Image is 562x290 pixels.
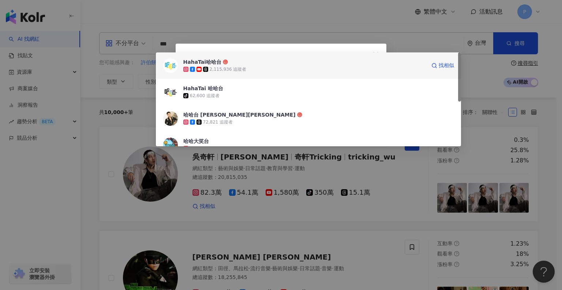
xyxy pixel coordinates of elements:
div: HahaTai 哈哈台 [183,85,223,92]
div: 72,821 追蹤者 [203,119,233,125]
div: 2,910 追蹤者 [190,146,217,152]
img: KOL Avatar [163,58,178,73]
div: 62,600 追蹤者 [190,93,220,99]
img: KOL Avatar [163,85,178,99]
div: 哈哈大笑台 [183,137,209,145]
div: 2,115,936 追蹤者 [210,66,247,73]
a: 找相似 [431,58,454,73]
span: close [373,51,379,57]
img: KOL Avatar [163,111,178,126]
div: HahaTai哈哈台 [183,58,222,66]
img: KOL Avatar [163,137,178,152]
div: 哈哈台 [PERSON_NAME][PERSON_NAME] [183,111,296,118]
button: Close [368,47,383,61]
span: 找相似 [439,62,454,69]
